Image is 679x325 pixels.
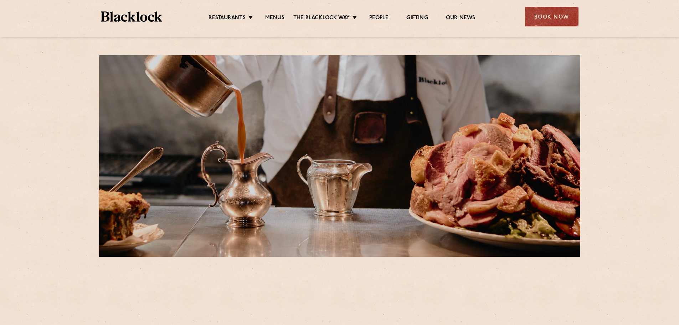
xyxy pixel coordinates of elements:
img: BL_Textured_Logo-footer-cropped.svg [101,11,163,22]
a: Gifting [406,15,428,22]
a: Restaurants [209,15,246,22]
a: People [369,15,389,22]
a: Menus [265,15,284,22]
div: Book Now [525,7,578,26]
a: The Blacklock Way [293,15,350,22]
a: Our News [446,15,475,22]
